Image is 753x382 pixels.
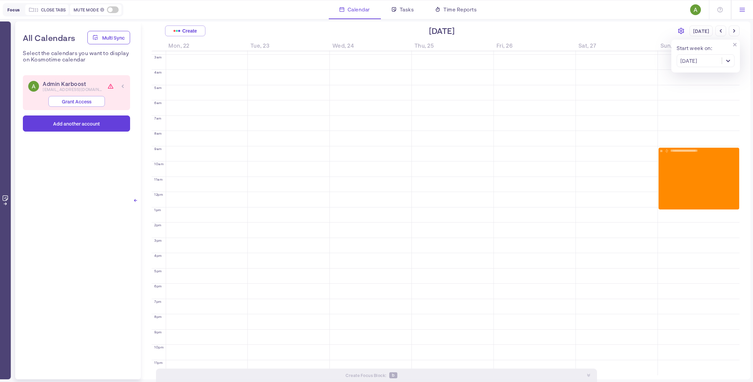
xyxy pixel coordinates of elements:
div: 7am [154,116,162,120]
div: 3am [154,55,162,59]
span: Tasks [400,5,414,13]
div: 1pm [154,208,161,211]
span: Multi Sync [102,35,125,41]
div: 11am [154,178,163,181]
div: 4pm [154,254,162,257]
button: Multi Sync [87,31,130,44]
div: 7pm [154,300,162,303]
div: 6am [154,101,162,104]
span: Time Reports [443,5,477,13]
img: ACg8ocIXM3cIIRkCAbIyHcXbEWB6HKmInXAHgPQPtmzIE-16quF28dU=s96-c [28,81,39,92]
div: 10pm [154,345,164,349]
div: 8am [154,132,162,135]
span: Create [182,28,197,34]
div: 5am [154,86,162,89]
span: Admin Karboost [43,81,86,87]
span: Close tabs [41,7,66,12]
button: Grant access [48,96,105,107]
button: Add another account [23,115,130,132]
div: 3pm [154,239,162,242]
div: [DATE] [689,26,713,36]
span: Wed, 24 [332,42,354,49]
span: Fri, 26 [497,42,513,49]
span: karboost051@gmail.com [43,87,104,92]
span: Mon, 22 [168,42,190,49]
p: Select the calendars you want to display on Kosmotime calendar [23,50,130,62]
div: 11pm [154,361,163,364]
div: 6pm [154,284,162,288]
div: 12pm [154,193,163,196]
div: 5pm [154,269,162,273]
a: Calendar [329,0,381,19]
span: Tue, 23 [250,42,270,49]
div: 9pm [154,330,162,334]
span: Start week on : [677,45,735,51]
span: Thu, 25 [414,42,434,49]
span: Create Focus Block : [346,373,387,378]
a: Time Reports [425,0,487,19]
a: Tasks [381,0,425,19]
img: ACg8ocIXM3cIIRkCAbIyHcXbEWB6HKmInXAHgPQPtmzIE-16quF28dU=s96-c [690,4,701,15]
div: 8pm [154,315,162,318]
span: b [389,372,398,378]
div: 9am [154,147,162,150]
button: Create [165,26,205,36]
div: [DATE] [680,58,697,64]
div: [DATE] [429,26,454,36]
div: 2pm [154,223,162,227]
span: Add another account [53,121,100,127]
div: 4am [154,70,162,74]
span: Mute Mode [74,7,99,12]
span: Sun, 28 [661,42,680,49]
span: Focus [7,7,20,12]
div: 10am [154,162,164,165]
p: All Calendars [23,33,75,43]
span: Calendar [348,5,370,13]
span: Grant access [62,99,91,104]
span: Sat, 27 [579,42,596,49]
